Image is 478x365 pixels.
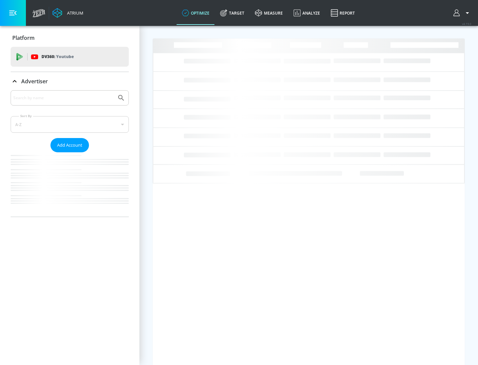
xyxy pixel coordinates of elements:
div: Platform [11,29,129,47]
a: Analyze [288,1,325,25]
a: optimize [177,1,215,25]
a: Atrium [52,8,83,18]
div: Advertiser [11,90,129,217]
a: measure [250,1,288,25]
a: Report [325,1,360,25]
p: DV360: [41,53,74,60]
p: Youtube [56,53,74,60]
p: Platform [12,34,35,41]
input: Search by name [13,94,114,102]
div: Atrium [64,10,83,16]
span: v 4.19.0 [462,22,471,26]
button: Add Account [50,138,89,152]
label: Sort By [19,114,33,118]
span: Add Account [57,141,82,149]
nav: list of Advertiser [11,152,129,217]
div: DV360: Youtube [11,47,129,67]
div: Advertiser [11,72,129,91]
p: Advertiser [21,78,48,85]
a: Target [215,1,250,25]
div: A-Z [11,116,129,133]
